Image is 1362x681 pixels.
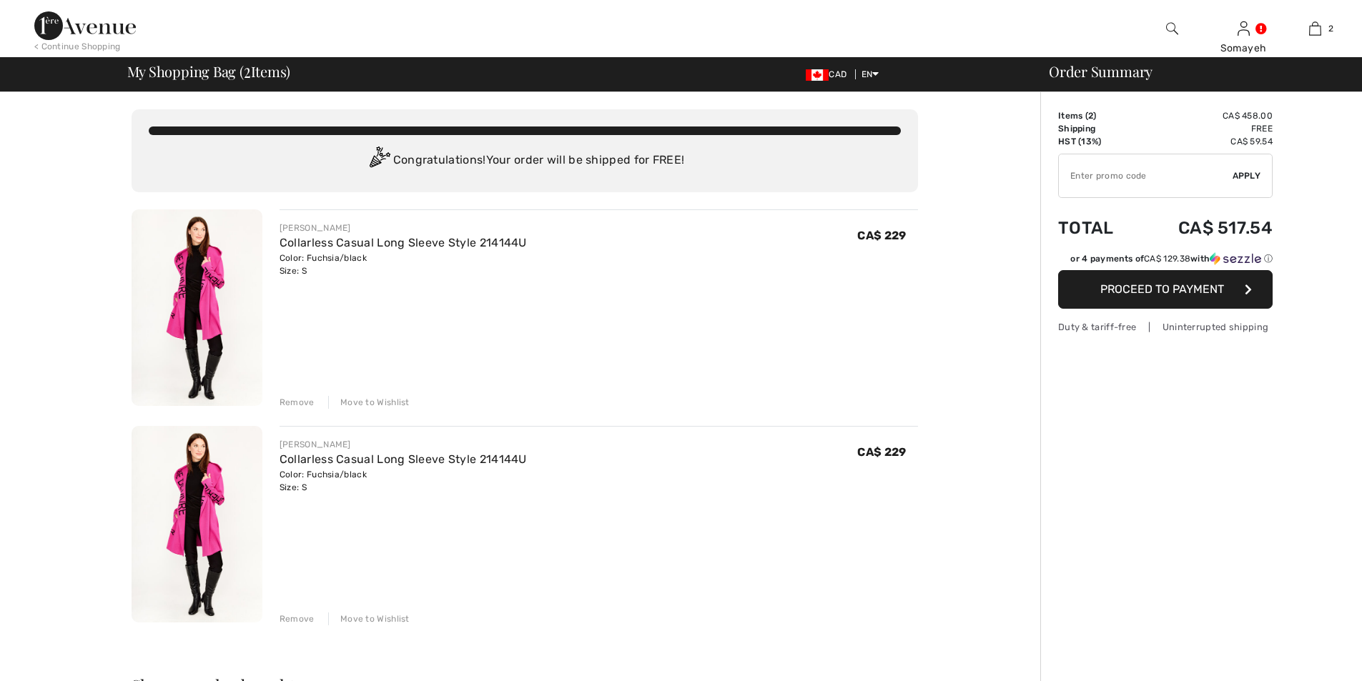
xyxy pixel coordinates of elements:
span: 2 [244,61,251,79]
td: Total [1058,204,1138,252]
div: Remove [280,612,315,625]
td: Free [1138,122,1273,135]
div: or 4 payments of with [1070,252,1273,265]
div: [PERSON_NAME] [280,438,527,451]
div: Move to Wishlist [328,612,410,625]
div: Color: Fuchsia/black Size: S [280,468,527,494]
div: or 4 payments ofCA$ 129.38withSezzle Click to learn more about Sezzle [1058,252,1273,270]
div: Order Summary [1032,64,1353,79]
span: My Shopping Bag ( Items) [127,64,291,79]
span: CA$ 229 [857,229,906,242]
div: Remove [280,396,315,409]
img: search the website [1166,20,1178,37]
button: Proceed to Payment [1058,270,1273,309]
img: My Info [1238,20,1250,37]
span: CA$ 129.38 [1144,254,1190,264]
img: Collarless Casual Long Sleeve Style 214144U [132,426,262,622]
div: Somayeh [1208,41,1278,56]
a: Sign In [1238,21,1250,35]
div: Congratulations! Your order will be shipped for FREE! [149,146,901,175]
td: Items ( ) [1058,109,1138,122]
img: Congratulation2.svg [365,146,393,175]
td: Shipping [1058,122,1138,135]
iframe: Opens a widget where you can chat to one of our agents [1271,638,1348,674]
a: 2 [1280,20,1350,37]
div: Duty & tariff-free | Uninterrupted shipping [1058,320,1273,334]
div: [PERSON_NAME] [280,222,527,234]
span: Proceed to Payment [1100,282,1224,296]
img: Sezzle [1210,252,1261,265]
td: CA$ 458.00 [1138,109,1273,122]
img: Collarless Casual Long Sleeve Style 214144U [132,209,262,406]
div: < Continue Shopping [34,40,121,53]
span: 2 [1328,22,1333,35]
span: Apply [1233,169,1261,182]
a: Collarless Casual Long Sleeve Style 214144U [280,236,527,249]
div: Color: Fuchsia/black Size: S [280,252,527,277]
img: Canadian Dollar [806,69,829,81]
td: CA$ 59.54 [1138,135,1273,148]
img: 1ère Avenue [34,11,136,40]
img: My Bag [1309,20,1321,37]
td: HST (13%) [1058,135,1138,148]
span: CAD [806,69,852,79]
td: CA$ 517.54 [1138,204,1273,252]
div: Move to Wishlist [328,396,410,409]
span: CA$ 229 [857,445,906,459]
input: Promo code [1059,154,1233,197]
span: EN [862,69,879,79]
span: 2 [1088,111,1093,121]
a: Collarless Casual Long Sleeve Style 214144U [280,452,527,466]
